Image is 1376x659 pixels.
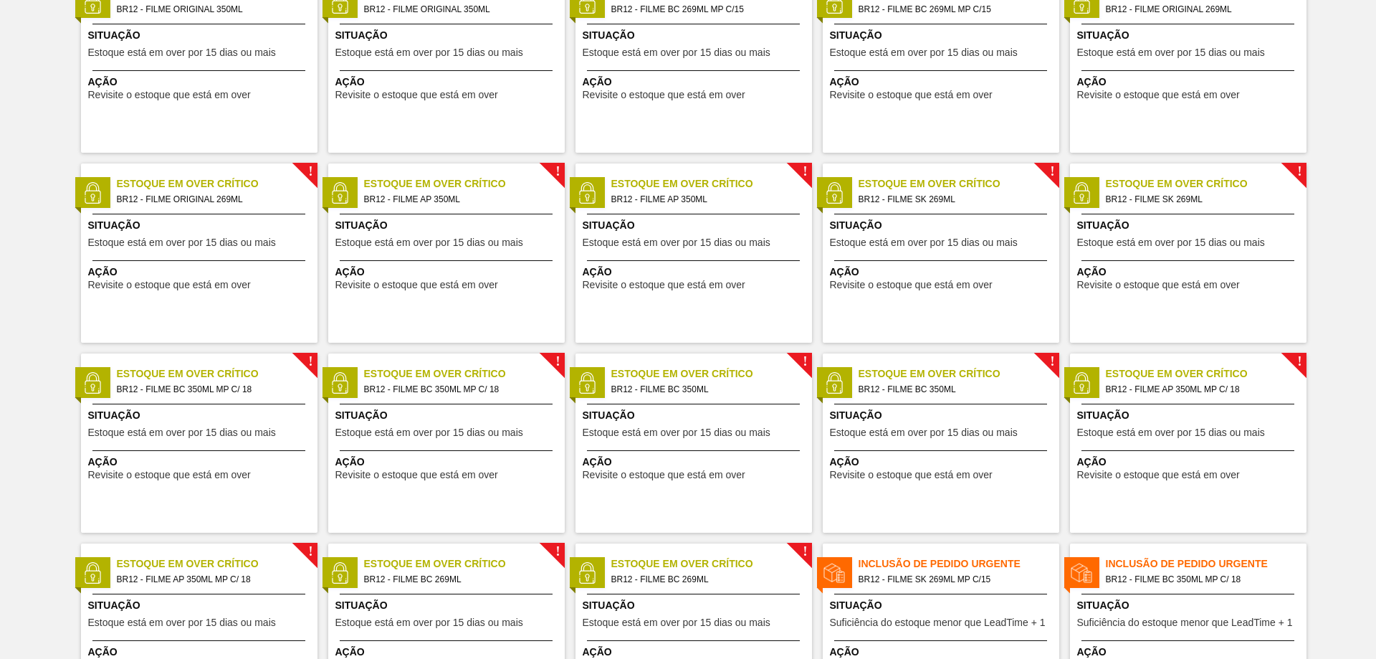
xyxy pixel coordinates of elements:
[117,176,317,191] span: Estoque em Over Crítico
[830,90,993,100] span: Revisite o estoque que está em over
[583,265,808,280] span: Ação
[823,372,845,394] img: status
[329,562,350,584] img: status
[1077,617,1293,628] span: Suficiência do estoque menor que LeadTime + 1
[335,47,523,58] span: Estoque está em over por 15 dias ou mais
[335,470,498,480] span: Revisite o estoque que está em over
[88,265,314,280] span: Ação
[830,218,1056,233] span: Situação
[830,75,1056,90] span: Ação
[364,191,553,207] span: BR12 - FILME AP 350ML
[335,427,523,438] span: Estoque está em over por 15 dias ou mais
[611,366,812,381] span: Estoque em Over Crítico
[82,562,103,584] img: status
[308,356,312,367] span: !
[88,470,251,480] span: Revisite o estoque que está em over
[1077,427,1265,438] span: Estoque está em over por 15 dias ou mais
[335,265,561,280] span: Ação
[611,191,801,207] span: BR12 - FILME AP 350ML
[1071,182,1092,204] img: status
[830,470,993,480] span: Revisite o estoque que está em over
[308,546,312,557] span: !
[335,617,523,628] span: Estoque está em over por 15 dias ou mais
[1077,470,1240,480] span: Revisite o estoque que está em over
[1297,356,1301,367] span: !
[859,381,1048,397] span: BR12 - FILME BC 350ML
[611,176,812,191] span: Estoque em Over Crítico
[364,1,553,17] span: BR12 - FILME ORIGINAL 350ML
[1077,90,1240,100] span: Revisite o estoque que está em over
[1071,562,1092,584] img: status
[1106,191,1295,207] span: BR12 - FILME SK 269ML
[803,546,807,557] span: !
[335,28,561,43] span: Situação
[335,280,498,290] span: Revisite o estoque que está em over
[576,372,598,394] img: status
[830,237,1018,248] span: Estoque está em over por 15 dias ou mais
[1077,280,1240,290] span: Revisite o estoque que está em over
[583,280,745,290] span: Revisite o estoque que está em over
[830,427,1018,438] span: Estoque está em over por 15 dias ou mais
[583,28,808,43] span: Situação
[830,265,1056,280] span: Ação
[335,218,561,233] span: Situação
[88,237,276,248] span: Estoque está em over por 15 dias ou mais
[583,470,745,480] span: Revisite o estoque que está em over
[803,356,807,367] span: !
[859,556,1059,572] span: Inclusão de Pedido Urgente
[555,166,560,177] span: !
[1077,75,1303,90] span: Ação
[335,598,561,613] span: Situação
[830,617,1046,628] span: Suficiência do estoque menor que LeadTime + 1
[1050,166,1054,177] span: !
[1106,176,1306,191] span: Estoque em Over Crítico
[555,356,560,367] span: !
[117,381,306,397] span: BR12 - FILME BC 350ML MP C/ 18
[1106,366,1306,381] span: Estoque em Over Crítico
[329,182,350,204] img: status
[88,598,314,613] span: Situação
[576,562,598,584] img: status
[88,617,276,628] span: Estoque está em over por 15 dias ou mais
[1077,28,1303,43] span: Situação
[117,191,306,207] span: BR12 - FILME ORIGINAL 269ML
[611,572,801,587] span: BR12 - FILME BC 269ML
[88,28,314,43] span: Situação
[1077,47,1265,58] span: Estoque está em over por 15 dias ou mais
[830,47,1018,58] span: Estoque está em over por 15 dias ou mais
[88,280,251,290] span: Revisite o estoque que está em over
[611,556,812,572] span: Estoque em Over Crítico
[117,572,306,587] span: BR12 - FILME AP 350ML MP C/ 18
[859,572,1048,587] span: BR12 - FILME SK 269ML MP C/15
[88,90,251,100] span: Revisite o estoque que está em over
[583,75,808,90] span: Ação
[830,28,1056,43] span: Situação
[1106,1,1295,17] span: BR12 - FILME ORIGINAL 269ML
[364,381,553,397] span: BR12 - FILME BC 350ML MP C/ 18
[583,598,808,613] span: Situação
[583,408,808,423] span: Situação
[1106,381,1295,397] span: BR12 - FILME AP 350ML MP C/ 18
[830,280,993,290] span: Revisite o estoque que está em over
[117,556,317,572] span: Estoque em Over Crítico
[335,75,561,90] span: Ação
[364,176,565,191] span: Estoque em Over Crítico
[88,75,314,90] span: Ação
[335,237,523,248] span: Estoque está em over por 15 dias ou mais
[329,372,350,394] img: status
[88,427,276,438] span: Estoque está em over por 15 dias ou mais
[117,1,306,17] span: BR12 - FILME ORIGINAL 350ML
[583,218,808,233] span: Situação
[1077,408,1303,423] span: Situação
[335,455,561,470] span: Ação
[1077,265,1303,280] span: Ação
[88,455,314,470] span: Ação
[88,47,276,58] span: Estoque está em over por 15 dias ou mais
[583,455,808,470] span: Ação
[583,237,770,248] span: Estoque está em over por 15 dias ou mais
[82,372,103,394] img: status
[364,366,565,381] span: Estoque em Over Crítico
[583,47,770,58] span: Estoque está em over por 15 dias ou mais
[88,408,314,423] span: Situação
[583,427,770,438] span: Estoque está em over por 15 dias ou mais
